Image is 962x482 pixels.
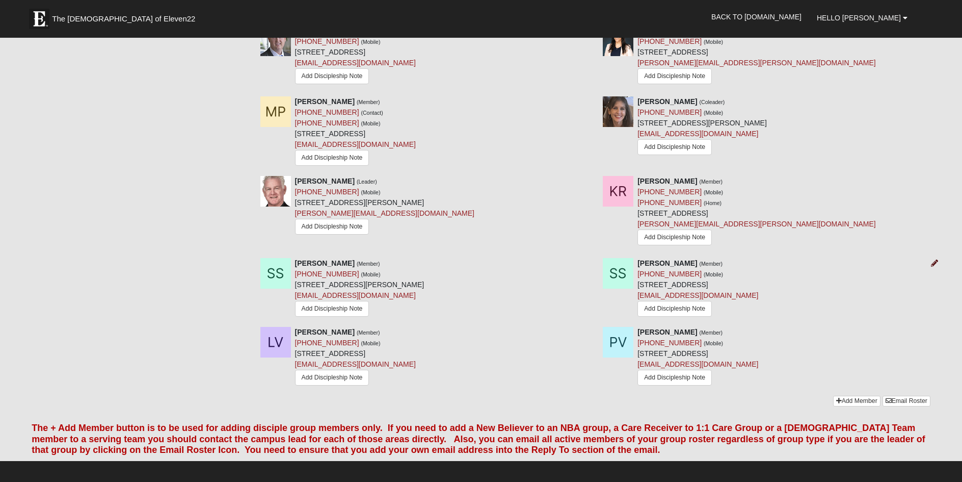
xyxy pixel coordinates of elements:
[637,301,712,317] a: Add Discipleship Note
[361,189,381,195] small: (Mobile)
[704,4,809,30] a: Back to [DOMAIN_NAME]
[295,370,369,386] a: Add Discipleship Note
[295,209,474,217] a: [PERSON_NAME][EMAIL_ADDRESS][DOMAIN_NAME]
[637,26,876,89] div: [STREET_ADDRESS]
[817,14,901,22] span: Hello [PERSON_NAME]
[295,270,359,278] a: [PHONE_NUMBER]
[295,339,359,347] a: [PHONE_NUMBER]
[637,188,702,196] a: [PHONE_NUMBER]
[637,327,758,388] div: [STREET_ADDRESS]
[704,110,723,116] small: (Mobile)
[361,120,381,126] small: (Mobile)
[357,99,380,105] small: (Member)
[637,176,876,250] div: [STREET_ADDRESS]
[637,177,697,185] strong: [PERSON_NAME]
[700,99,725,105] small: (Coleader)
[700,329,723,336] small: (Member)
[637,339,702,347] a: [PHONE_NUMBER]
[361,271,381,277] small: (Mobile)
[700,179,723,185] small: (Member)
[637,291,758,299] a: [EMAIL_ADDRESS][DOMAIN_NAME]
[637,220,876,228] a: [PERSON_NAME][EMAIL_ADDRESS][PERSON_NAME][DOMAIN_NAME]
[637,59,876,67] a: [PERSON_NAME][EMAIL_ADDRESS][PERSON_NAME][DOMAIN_NAME]
[361,39,381,45] small: (Mobile)
[833,396,880,407] a: Add Member
[295,219,369,235] a: Add Discipleship Note
[637,139,712,155] a: Add Discipleship Note
[295,150,369,166] a: Add Discipleship Note
[637,96,767,158] div: [STREET_ADDRESS][PERSON_NAME]
[295,176,474,238] div: [STREET_ADDRESS][PERSON_NAME]
[637,108,702,116] a: [PHONE_NUMBER]
[357,329,380,336] small: (Member)
[357,261,380,267] small: (Member)
[295,119,359,127] a: [PHONE_NUMBER]
[295,328,355,336] strong: [PERSON_NAME]
[295,140,416,148] a: [EMAIL_ADDRESS][DOMAIN_NAME]
[637,97,697,106] strong: [PERSON_NAME]
[295,108,359,116] a: [PHONE_NUMBER]
[52,14,195,24] span: The [DEMOGRAPHIC_DATA] of Eleven22
[295,97,355,106] strong: [PERSON_NAME]
[637,360,758,368] a: [EMAIL_ADDRESS][DOMAIN_NAME]
[295,188,359,196] a: [PHONE_NUMBER]
[809,5,915,31] a: Hello [PERSON_NAME]
[704,340,723,346] small: (Mobile)
[295,258,424,319] div: [STREET_ADDRESS][PERSON_NAME]
[295,177,355,185] strong: [PERSON_NAME]
[637,37,702,45] a: [PHONE_NUMBER]
[637,370,712,386] a: Add Discipleship Note
[637,130,758,138] a: [EMAIL_ADDRESS][DOMAIN_NAME]
[637,68,712,84] a: Add Discipleship Note
[295,259,355,267] strong: [PERSON_NAME]
[361,340,381,346] small: (Mobile)
[295,291,416,299] a: [EMAIL_ADDRESS][DOMAIN_NAME]
[295,59,416,67] a: [EMAIL_ADDRESS][DOMAIN_NAME]
[704,271,723,277] small: (Mobile)
[295,301,369,317] a: Add Discipleship Note
[357,179,377,185] small: (Leader)
[637,270,702,278] a: [PHONE_NUMBER]
[637,198,702,207] a: [PHONE_NUMBER]
[637,230,712,245] a: Add Discipleship Note
[704,189,723,195] small: (Mobile)
[24,4,228,29] a: The [DEMOGRAPHIC_DATA] of Eleven22
[704,39,723,45] small: (Mobile)
[637,328,697,336] strong: [PERSON_NAME]
[295,327,416,388] div: [STREET_ADDRESS]
[295,37,359,45] a: [PHONE_NUMBER]
[361,110,383,116] small: (Contact)
[295,26,416,87] div: [STREET_ADDRESS]
[295,96,416,168] div: [STREET_ADDRESS]
[637,259,697,267] strong: [PERSON_NAME]
[295,68,369,84] a: Add Discipleship Note
[883,396,930,407] a: Email Roster
[32,423,925,455] font: The + Add Member button is to be used for adding disciple group members only. If you need to add ...
[295,360,416,368] a: [EMAIL_ADDRESS][DOMAIN_NAME]
[704,200,721,206] small: (Home)
[700,261,723,267] small: (Member)
[637,258,758,319] div: [STREET_ADDRESS]
[29,9,49,29] img: Eleven22 logo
